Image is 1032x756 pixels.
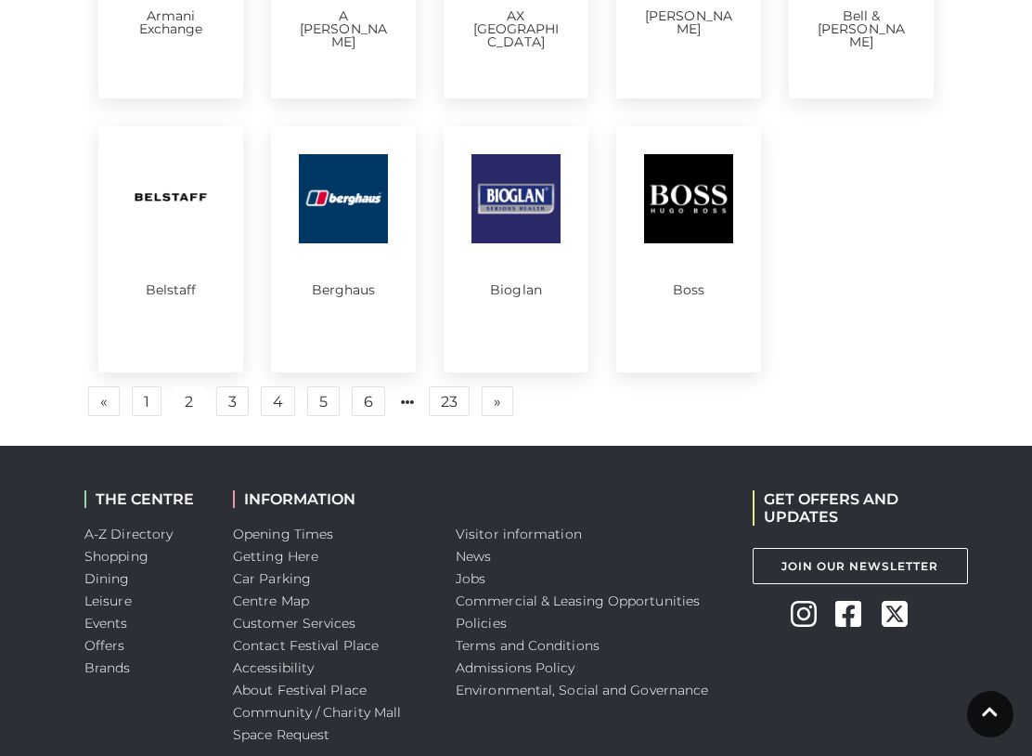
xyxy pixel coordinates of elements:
p: AX [GEOGRAPHIC_DATA] [471,9,561,48]
p: Bell & [PERSON_NAME] [817,9,906,48]
p: Bioglan [471,283,561,296]
a: Policies [456,615,507,632]
a: Opening Times [233,526,333,542]
p: Belstaff [126,283,215,296]
a: 23 [429,386,470,416]
a: A-Z Directory [84,526,173,542]
a: About Festival Place [233,682,367,698]
h2: GET OFFERS AND UPDATES [753,490,948,526]
a: Shopping [84,548,148,565]
a: Accessibility [233,659,314,676]
span: » [494,395,501,408]
a: Terms and Conditions [456,637,600,654]
h2: THE CENTRE [84,490,205,508]
a: Visitor information [456,526,582,542]
a: Jobs [456,570,485,587]
a: Car Parking [233,570,311,587]
a: 5 [307,386,340,416]
a: Getting Here [233,548,318,565]
a: Community / Charity Mall Space Request [233,704,401,743]
p: Armani Exchange [126,9,215,35]
a: 1 [132,386,161,416]
p: A [PERSON_NAME] [299,9,388,48]
a: Next [482,386,513,416]
p: Boss [644,283,733,296]
a: 2 [174,387,204,417]
a: Join Our Newsletter [753,548,968,584]
a: Events [84,615,128,632]
a: Offers [84,637,125,654]
a: Previous [88,386,120,416]
h2: INFORMATION [233,490,428,508]
a: Dining [84,570,130,587]
a: Contact Festival Place [233,637,379,654]
p: [PERSON_NAME] [644,9,733,35]
span: « [100,395,108,408]
p: Berghaus [299,283,388,296]
a: Customer Services [233,615,356,632]
a: 4 [261,386,295,416]
a: 3 [216,386,249,416]
a: News [456,548,491,565]
a: Commercial & Leasing Opportunities [456,593,700,609]
a: 6 [352,386,385,416]
a: Admissions Policy [456,659,575,676]
a: Brands [84,659,131,676]
a: Leisure [84,593,132,609]
a: Centre Map [233,593,309,609]
a: Environmental, Social and Governance [456,682,708,698]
